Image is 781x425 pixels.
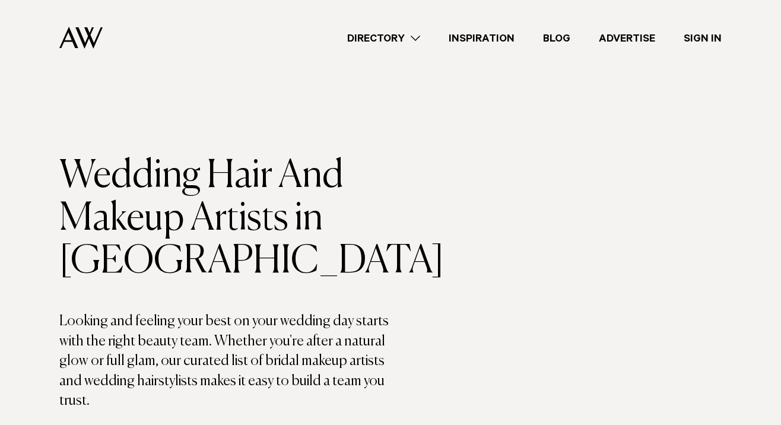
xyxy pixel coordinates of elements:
[529,30,585,46] a: Blog
[59,312,390,411] p: Looking and feeling your best on your wedding day starts with the right beauty team. Whether you'...
[585,30,669,46] a: Advertise
[669,30,736,46] a: Sign In
[434,30,529,46] a: Inspiration
[59,27,103,49] img: Auckland Weddings Logo
[59,155,390,283] h1: Wedding Hair And Makeup Artists in [GEOGRAPHIC_DATA]
[333,30,434,46] a: Directory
